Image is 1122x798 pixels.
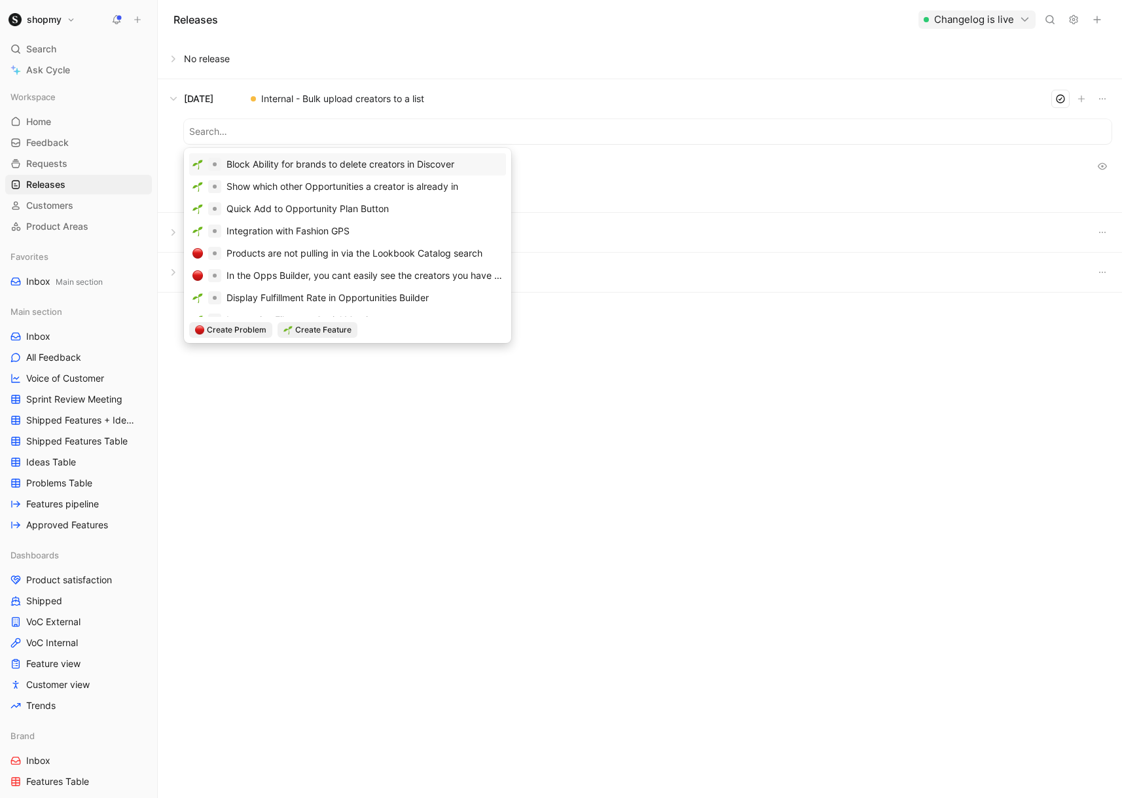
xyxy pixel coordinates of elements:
a: Features pipeline [5,494,152,514]
div: Favorites [5,247,152,266]
span: Trends [26,699,56,712]
span: VoC External [26,615,81,628]
span: Releases [26,178,65,191]
span: Main section [10,305,62,318]
span: Workspace [10,90,56,103]
span: Search [26,41,56,57]
a: Feature view [5,654,152,674]
a: VoC Internal [5,633,152,653]
a: Inbox [5,327,152,346]
span: Shipped Features Table [26,435,128,448]
a: Ask Cycle [5,60,152,80]
span: All Feedback [26,351,81,364]
a: Shipped Features + Ideas Table [5,410,152,430]
a: Product Areas [5,217,152,236]
a: Sprint Review Meeting [5,390,152,409]
span: VoC Internal [26,636,78,649]
a: Inbox [5,751,152,771]
div: Block Ability for brands to delete creators in Discover [226,156,454,172]
a: Features Table [5,772,152,791]
button: shopmyshopmy [5,10,79,29]
div: Display Fulfillment Rate in Opportunities Builder [226,290,429,306]
a: Problems Table [5,473,152,493]
div: DashboardsProduct satisfactionShippedVoC ExternalVoC InternalFeature viewCustomer viewTrends [5,545,152,716]
input: Search… [189,124,1106,139]
span: Shipped [26,594,62,608]
span: Feature view [26,657,81,670]
span: Ideas Table [26,456,76,469]
span: Customer view [26,678,90,691]
span: Customers [26,199,73,212]
img: 🌱 [283,325,293,335]
a: Shipped Features Table [5,431,152,451]
a: Trends [5,696,152,716]
a: Releases [5,175,152,194]
a: All Feedback [5,348,152,367]
a: Requests [5,154,152,173]
a: Product satisfaction [5,570,152,590]
div: Integration with Fashion GPS [226,223,350,239]
span: Features Table [26,775,89,788]
a: Approved Features [5,515,152,535]
span: Feedback [26,136,69,149]
button: Changelog is live [918,10,1036,29]
a: VoC External [5,612,152,632]
span: Home [26,115,51,128]
div: Other improvements & bugs [184,157,1112,175]
span: Create Feature [295,323,352,336]
span: Favorites [10,250,48,263]
a: InboxMain section [5,272,152,291]
span: Inbox [26,330,50,343]
a: Shipped [5,591,152,611]
span: Inbox [26,754,50,767]
div: Quick Add to Opportunity Plan Button [226,201,389,217]
img: 🌱 [192,181,203,192]
span: Main section [56,277,103,287]
h1: Releases [173,12,218,27]
img: 🌱 [192,315,203,325]
span: Brand [10,729,35,742]
div: Dashboards [5,545,152,565]
h1: shopmy [27,14,62,26]
span: Requests [26,157,67,170]
img: 🌱 [192,159,203,170]
a: Customers [5,196,152,215]
img: 🔴 [195,325,204,335]
span: Ask Cycle [26,62,70,78]
div: In the Opps Builder, you cant easily see the creators you have gifted that also have not promoted... [226,268,503,283]
div: Brand [5,726,152,746]
span: Create Problem [207,323,266,336]
div: Main sectionInboxAll FeedbackVoice of CustomerSprint Review MeetingShipped Features + Ideas Table... [5,302,152,535]
span: Dashboards [10,549,59,562]
img: 🌱 [192,204,203,214]
span: Inbox [26,275,103,289]
a: Voice of Customer [5,369,152,388]
span: Features pipeline [26,498,99,511]
a: Ideas Table [5,452,152,472]
span: Product satisfaction [26,573,112,587]
span: Approved Features [26,518,108,532]
img: shopmy [9,13,22,26]
a: Home [5,112,152,132]
span: Sprint Review Meeting [26,393,122,406]
div: Main section [5,302,152,321]
span: Product Areas [26,220,88,233]
div: Interaction Filters on Social Mentions [226,312,383,328]
div: Show which other Opportunities a creator is already in [226,179,458,194]
a: Feedback [5,133,152,153]
span: Voice of Customer [26,372,104,385]
div: Search [5,39,152,59]
img: 🔴 [192,248,203,259]
div: Workspace [5,87,152,107]
img: 🌱 [192,226,203,236]
span: Shipped Features + Ideas Table [26,414,136,427]
span: Problems Table [26,477,92,490]
a: Customer view [5,675,152,695]
img: 🌱 [192,293,203,303]
img: 🔴 [192,270,203,281]
div: Products are not pulling in via the Lookbook Catalog search [226,245,482,261]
